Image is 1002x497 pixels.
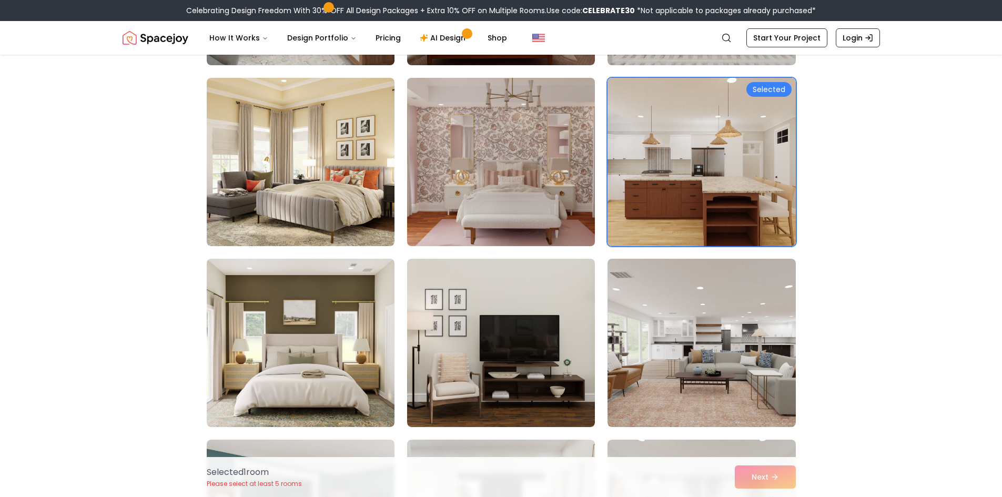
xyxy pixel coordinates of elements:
img: Room room-16 [207,259,394,427]
img: Room room-18 [608,259,795,427]
img: Room room-13 [207,78,394,246]
a: Pricing [367,27,409,48]
a: Start Your Project [746,28,827,47]
nav: Main [201,27,515,48]
div: Selected [746,82,792,97]
span: *Not applicable to packages already purchased* [635,5,816,16]
img: Room room-17 [407,259,595,427]
a: Login [836,28,880,47]
img: United States [532,32,545,44]
button: Design Portfolio [279,27,365,48]
span: Use code: [546,5,635,16]
a: Shop [479,27,515,48]
p: Please select at least 5 rooms [207,480,302,488]
button: How It Works [201,27,277,48]
img: Spacejoy Logo [123,27,188,48]
b: CELEBRATE30 [582,5,635,16]
a: Spacejoy [123,27,188,48]
img: Room room-14 [402,74,600,250]
div: Celebrating Design Freedom With 30% OFF All Design Packages + Extra 10% OFF on Multiple Rooms. [186,5,816,16]
a: AI Design [411,27,477,48]
nav: Global [123,21,880,55]
p: Selected 1 room [207,466,302,479]
img: Room room-15 [608,78,795,246]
